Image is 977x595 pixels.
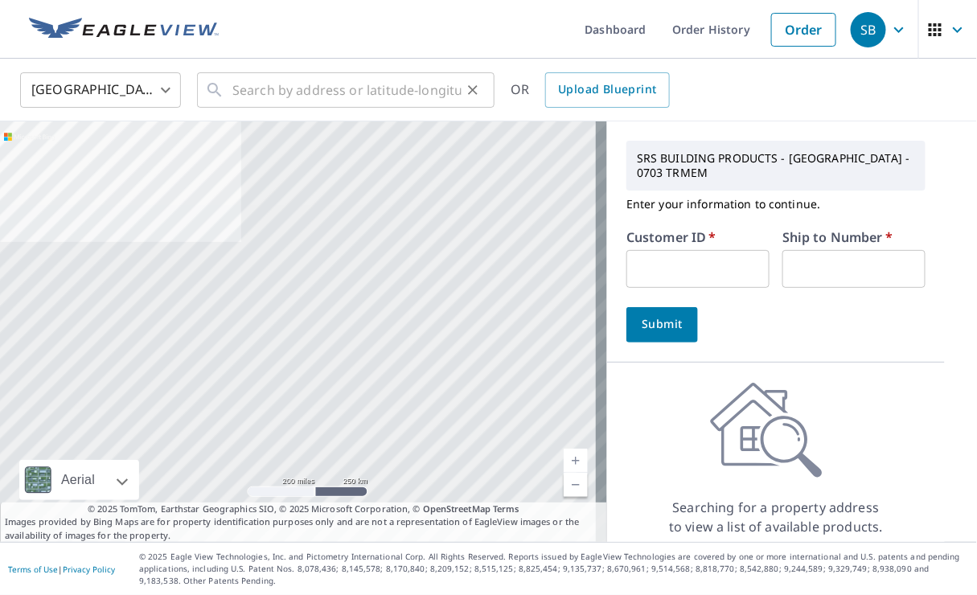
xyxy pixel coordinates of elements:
div: OR [511,72,670,108]
span: Upload Blueprint [558,80,656,100]
button: Submit [626,307,698,343]
p: | [8,564,115,574]
div: SB [851,12,886,47]
p: SRS BUILDING PRODUCTS - [GEOGRAPHIC_DATA] - 0703 TRMEM [630,145,922,187]
a: Current Level 5, Zoom In [564,449,588,473]
label: Ship to Number [782,231,893,244]
button: Clear [462,79,484,101]
a: Order [771,13,836,47]
div: Aerial [56,460,100,500]
p: Searching for a property address to view a list of available products. [668,498,884,536]
span: Submit [639,314,685,334]
input: Search by address or latitude-longitude [232,68,462,113]
a: Upload Blueprint [545,72,669,108]
p: Enter your information to continue. [626,191,926,218]
span: © 2025 TomTom, Earthstar Geographics SIO, © 2025 Microsoft Corporation, © [88,503,519,516]
label: Customer ID [626,231,716,244]
div: [GEOGRAPHIC_DATA] [20,68,181,113]
img: EV Logo [29,18,219,42]
div: Aerial [19,460,139,500]
a: OpenStreetMap [423,503,491,515]
p: © 2025 Eagle View Technologies, Inc. and Pictometry International Corp. All Rights Reserved. Repo... [139,551,969,587]
a: Terms of Use [8,564,58,575]
a: Terms [493,503,519,515]
a: Privacy Policy [63,564,115,575]
a: Current Level 5, Zoom Out [564,473,588,497]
